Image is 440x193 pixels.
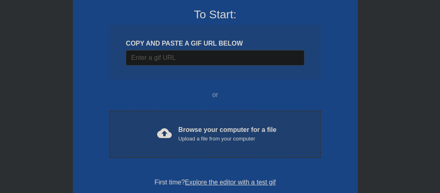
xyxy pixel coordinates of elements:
a: Explore the editor with a test gif [185,179,276,186]
h3: To Start: [83,8,347,22]
div: Browse your computer for a file [178,125,276,143]
div: Upload a file from your computer [178,135,276,143]
div: or [94,90,337,100]
input: Username [126,50,304,66]
span: cloud_upload [157,126,172,140]
div: COPY AND PASTE A GIF URL BELOW [126,39,304,48]
div: First time? [83,178,347,187]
